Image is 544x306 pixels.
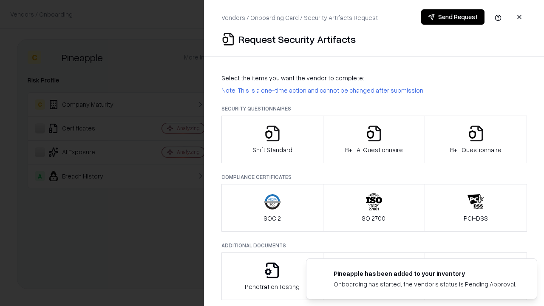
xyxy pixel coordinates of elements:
button: Shift Standard [221,116,323,163]
p: Select the items you want the vendor to complete: [221,74,527,82]
button: ISO 27001 [323,184,425,232]
p: SOC 2 [263,214,281,223]
p: B+L Questionnaire [450,145,501,154]
p: Vendors / Onboarding Card / Security Artifacts Request [221,13,378,22]
button: Privacy Policy [323,252,425,300]
button: SOC 2 [221,184,323,232]
p: Compliance Certificates [221,173,527,181]
p: Note: This is a one-time action and cannot be changed after submission. [221,86,527,95]
button: B+L AI Questionnaire [323,116,425,163]
p: Penetration Testing [245,282,300,291]
button: Data Processing Agreement [425,252,527,300]
p: Shift Standard [252,145,292,154]
p: ISO 27001 [360,214,388,223]
img: pineappleenergy.com [317,269,327,279]
button: B+L Questionnaire [425,116,527,163]
p: PCI-DSS [464,214,488,223]
div: Onboarding has started, the vendor's status is Pending Approval. [334,280,516,289]
p: Security Questionnaires [221,105,527,112]
p: Additional Documents [221,242,527,249]
p: B+L AI Questionnaire [345,145,403,154]
div: Pineapple has been added to your inventory [334,269,516,278]
button: Send Request [421,9,484,25]
p: Request Security Artifacts [238,32,356,46]
button: PCI-DSS [425,184,527,232]
button: Penetration Testing [221,252,323,300]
